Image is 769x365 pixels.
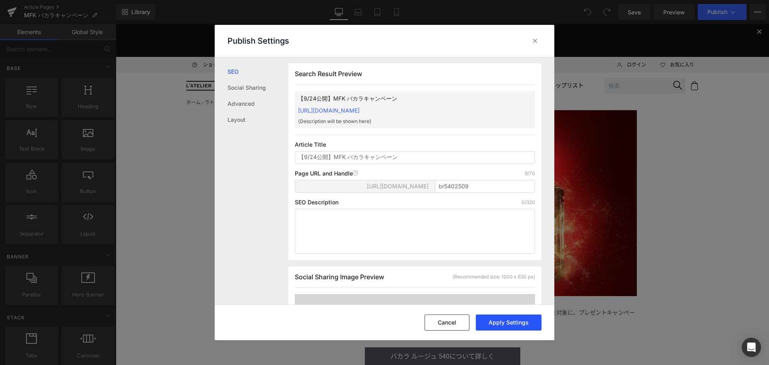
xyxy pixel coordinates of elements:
img: Icon_Cart.svg [574,57,583,66]
img: Icon_Search.svg [558,57,566,66]
a: ギフトガイド [293,55,327,69]
a: お問い合わせ [137,37,180,45]
a: 新製品 [267,55,284,69]
a: LINE公式アカウントの友だち追加はこちらから [276,18,377,23]
p: Article Title [295,141,535,148]
a: Layout [227,112,288,128]
span: バカラ ルージュ 540について詳しく [275,329,378,336]
span: ショッピングガイド [87,37,131,45]
a: Advanced [227,96,288,112]
img: Icon_Email.svg [142,39,147,42]
input: 検索 [489,54,570,70]
a: カテゴリーから探す [368,55,419,69]
p: {Description will be shown here} [298,118,506,125]
a: ショップリスト [429,55,468,69]
a: SEO [227,64,288,80]
p: 五感に響く香りの魔法を、この機会にぜひお買い求めください。 [133,302,521,311]
p: Publish Settings [227,36,289,46]
a: ショッピングガイド [70,37,131,45]
button: Apply Settings [476,315,542,331]
p: Page URL and Handle [295,170,358,177]
p: SEO Description [295,199,338,206]
img: Icon_User.svg [501,37,506,45]
input: Enter article title... [435,180,535,193]
a: ブランドから探す [144,55,189,69]
span: Search Result Preview [295,70,362,78]
img: Icon_Heart_Empty.svg [545,38,550,43]
span: Social Sharing Image Preview [295,273,384,281]
div: (Recommended size: 1200 x 630 px) [453,273,535,280]
input: Enter your page title... [295,151,535,164]
span: › [86,76,88,81]
p: 0/320 [521,199,535,206]
a: ログイン [497,37,530,45]
span: [URL][DOMAIN_NAME] [367,183,429,190]
div: Open Intercom Messenger [742,338,761,357]
p: 9/70 [525,170,535,177]
a: Social Sharing [227,80,288,96]
p: 【9/24公開】MFK バカラキャンペーン [298,94,506,103]
img: IMAGE [133,86,521,272]
button: Cancel [425,315,469,331]
span: ラトリエ デ パルファム 公式オンラインストア [89,76,189,81]
nav: breadcrumbs [70,75,189,83]
span: お気に入り [554,37,578,45]
span: ログイン [511,37,530,45]
p: メゾン [PERSON_NAME]のベストセラー「バカラ ルージュ 540」。メゾン バカラの250周年を祝福して生まれたこの香りを対象に、プレゼントキャンペーンを実施いたします。 [133,284,521,302]
a: [URL][DOMAIN_NAME] [298,107,360,114]
a: 限定品/キット・コフレ [199,55,257,69]
span: こちらから [353,18,377,23]
span: お問い合わせ [151,37,180,45]
img: ラトリエ デ パルファム 公式オンラインストア [70,57,135,67]
a: 最新情報 [336,55,359,69]
img: Icon_ShoppingGuide.svg [75,37,83,44]
p: [全製品対象] ご購入で選べるサンプル2点プレゼント！ [8,8,645,16]
a: バカラ ルージュ 540について詳しく [249,323,405,342]
a: ホーム [70,76,85,81]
